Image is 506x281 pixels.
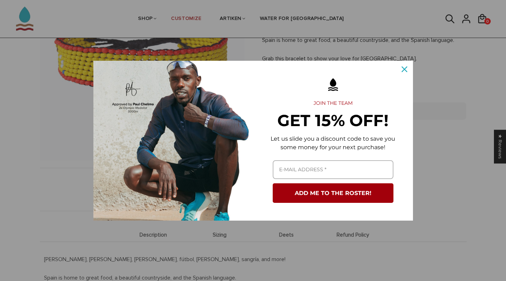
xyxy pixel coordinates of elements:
[265,135,402,152] p: Let us slide you a discount code to save you some money for your next purchase!
[277,110,388,130] strong: GET 15% OFF!
[273,160,393,179] input: Email field
[396,61,413,78] button: Close
[265,100,402,107] h2: JOIN THE TEAM
[273,183,393,203] button: ADD ME TO THE ROSTER!
[402,66,407,72] svg: close icon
